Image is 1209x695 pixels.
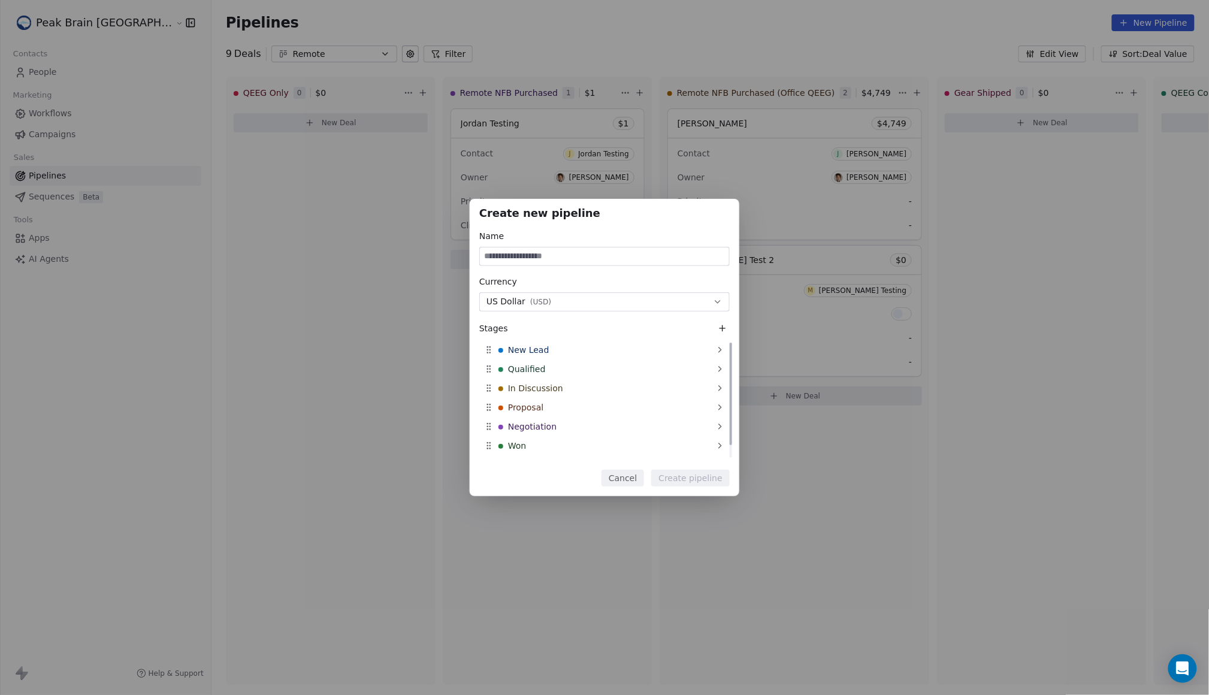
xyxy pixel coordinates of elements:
span: ( USD ) [530,297,551,307]
span: Qualified [508,363,546,375]
span: Negotiation [508,421,557,433]
button: Cancel [602,470,644,486]
button: US Dollar(USD) [479,292,730,312]
h1: Create new pipeline [479,208,730,220]
span: US Dollar [486,295,525,308]
div: Won [479,436,730,455]
span: Proposal [508,401,543,413]
div: Proposal [479,398,730,417]
button: Create pipeline [651,470,730,486]
span: Lost [508,459,525,471]
div: Negotiation [479,417,730,436]
span: Stages [479,322,508,334]
div: Name [479,230,730,242]
span: Won [508,440,526,452]
div: Qualified [479,359,730,379]
div: In Discussion [479,379,730,398]
span: New Lead [508,344,549,356]
div: Currency [479,276,730,288]
div: Lost [479,455,730,475]
span: In Discussion [508,382,563,394]
div: New Lead [479,340,730,359]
